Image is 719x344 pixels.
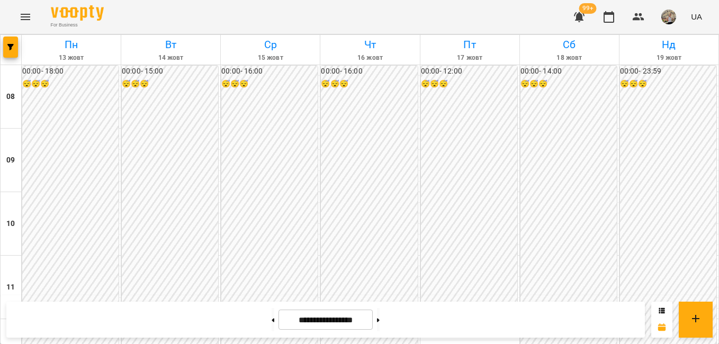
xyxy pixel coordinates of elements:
h6: Пн [23,37,119,53]
h6: 17 жовт [422,53,518,63]
h6: 😴😴😴 [421,78,517,90]
h6: 13 жовт [23,53,119,63]
h6: 00:00 - 15:00 [122,66,218,77]
h6: Сб [522,37,617,53]
h6: 00:00 - 16:00 [321,66,417,77]
h6: 😴😴😴 [221,78,318,90]
h6: Ср [222,37,318,53]
button: Menu [13,4,38,30]
h6: 19 жовт [621,53,717,63]
h6: Вт [123,37,219,53]
h6: Чт [322,37,418,53]
h6: 😴😴😴 [22,78,119,90]
h6: 00:00 - 18:00 [22,66,119,77]
h6: Нд [621,37,717,53]
h6: 18 жовт [522,53,617,63]
img: 3b46f58bed39ef2acf68cc3a2c968150.jpeg [661,10,676,24]
img: Voopty Logo [51,5,104,21]
h6: 00:00 - 14:00 [520,66,617,77]
h6: 15 жовт [222,53,318,63]
span: UA [691,11,702,22]
h6: 😴😴😴 [620,78,716,90]
h6: Пт [422,37,518,53]
h6: 16 жовт [322,53,418,63]
h6: 09 [6,155,15,166]
button: UA [687,7,706,26]
h6: 00:00 - 16:00 [221,66,318,77]
h6: 00:00 - 12:00 [421,66,517,77]
h6: 😴😴😴 [520,78,617,90]
h6: 10 [6,218,15,230]
h6: 00:00 - 23:59 [620,66,716,77]
span: For Business [51,22,104,29]
h6: 08 [6,91,15,103]
h6: 😴😴😴 [122,78,218,90]
h6: 11 [6,282,15,293]
h6: 14 жовт [123,53,219,63]
h6: 😴😴😴 [321,78,417,90]
span: 99+ [579,3,597,14]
